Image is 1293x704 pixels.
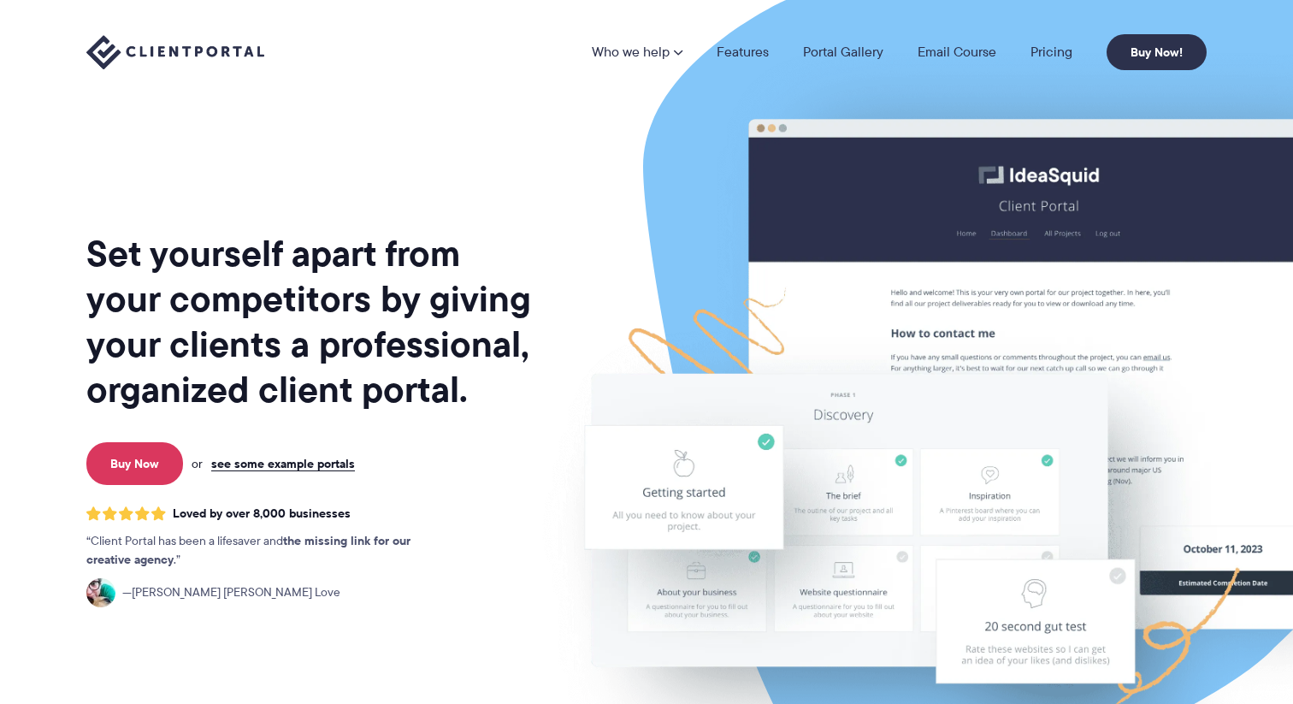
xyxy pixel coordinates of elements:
[1107,34,1207,70] a: Buy Now!
[192,456,203,471] span: or
[1030,45,1072,59] a: Pricing
[86,442,183,485] a: Buy Now
[211,456,355,471] a: see some example portals
[717,45,769,59] a: Features
[173,506,351,521] span: Loved by over 8,000 businesses
[122,583,340,602] span: [PERSON_NAME] [PERSON_NAME] Love
[803,45,883,59] a: Portal Gallery
[86,532,446,570] p: Client Portal has been a lifesaver and .
[592,45,682,59] a: Who we help
[918,45,996,59] a: Email Course
[86,531,410,569] strong: the missing link for our creative agency
[86,231,534,412] h1: Set yourself apart from your competitors by giving your clients a professional, organized client ...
